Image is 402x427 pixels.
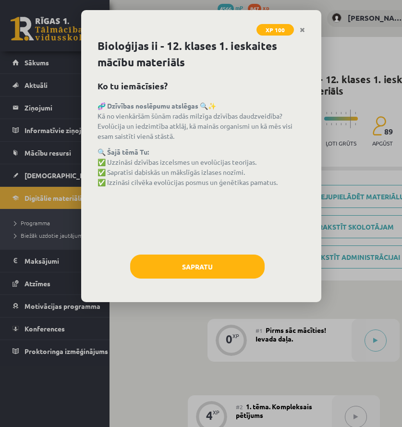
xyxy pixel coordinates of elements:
span: XP 100 [256,24,294,36]
a: Close [294,21,311,39]
h2: Ko tu iemācīsies? [97,79,305,92]
strong: 🧬 Dzīvības noslēpumu atslēgas 🔍✨ [97,101,216,110]
strong: 🔍 Šajā tēmā Tu: [97,147,149,156]
p: ✅ Uzzināsi dzīvības izcelsmes un evolūcijas teorijas. ✅ Sapratīsi dabiskās un mākslīgās izlases n... [97,147,305,187]
p: Kā no vienkāršām šūnām radās milzīga dzīvības daudzveidība? Evolūcija un iedzimtība atklāj, kā ma... [97,101,305,141]
h1: Bioloģijas ii - 12. klases 1. ieskaites mācību materiāls [97,38,305,71]
button: Sapratu [130,255,265,279]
